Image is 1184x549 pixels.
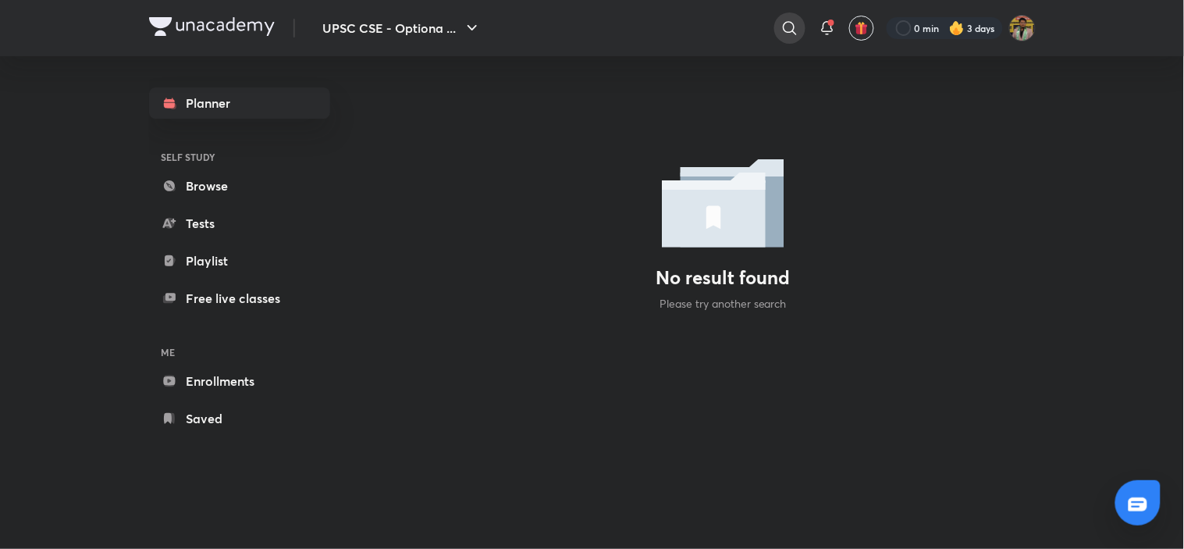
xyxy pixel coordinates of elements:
[949,20,965,36] img: streak
[314,12,491,44] button: UPSC CSE - Optiona ...
[149,144,330,170] h6: SELF STUDY
[1009,15,1036,41] img: Akshat Tiwari
[149,339,330,365] h6: ME
[660,295,787,312] p: Please try another search
[149,87,330,119] a: Planner
[149,283,330,314] a: Free live classes
[149,365,330,397] a: Enrollments
[149,403,330,434] a: Saved
[149,17,275,40] a: Company Logo
[149,17,275,36] img: Company Logo
[662,159,784,248] img: No data
[849,16,874,41] button: avatar
[149,170,330,201] a: Browse
[656,266,791,289] h3: No result found
[149,208,330,239] a: Tests
[855,21,869,35] img: avatar
[149,245,330,276] a: Playlist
